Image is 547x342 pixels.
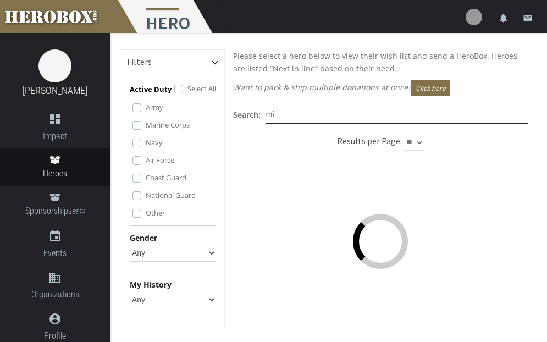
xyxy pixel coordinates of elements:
[337,135,402,146] h6: Results per Page:
[233,108,261,121] label: Search:
[23,85,87,96] a: [PERSON_NAME]
[146,154,174,166] label: Air Force
[38,49,71,82] img: image
[130,83,172,96] p: Active Duty
[146,136,163,148] label: Navy
[146,172,186,184] label: Coast Guard
[146,101,163,113] label: Army
[146,207,165,219] label: Other
[411,80,450,96] button: Click here
[187,82,216,95] label: Select All
[130,231,157,244] label: Gender
[72,208,85,216] small: BETA
[233,49,528,75] p: Please select a hero below to view their wish list and send a HeroBox. Heroes are listed “Next in...
[127,57,152,67] h6: Filters
[233,80,528,96] p: Want to pack & ship multiple donations at once?
[146,189,196,201] label: National Guard
[523,13,533,23] i: email
[499,13,509,23] i: notifications
[130,278,172,291] label: My History
[466,9,482,25] img: user-image
[146,119,190,131] label: Marine Corps
[266,106,528,124] input: Try someone's name or a military base or hometown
